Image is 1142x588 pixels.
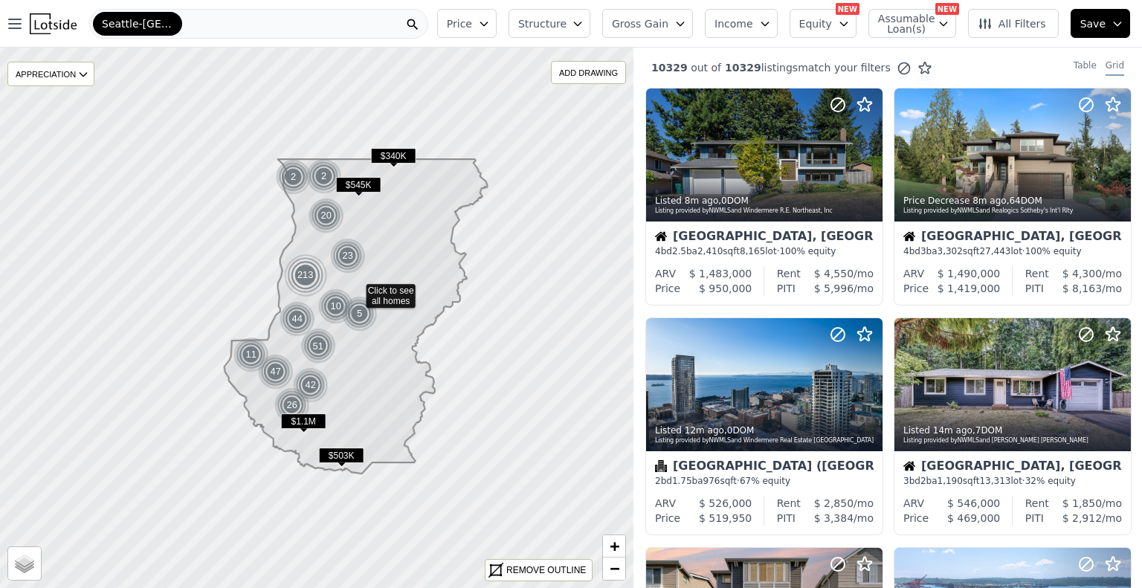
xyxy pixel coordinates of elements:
span: Income [714,16,753,31]
a: Zoom out [603,558,625,580]
div: /mo [801,496,874,511]
div: Listed , 0 DOM [655,195,875,207]
time: 2025-09-19 16:51 [685,425,724,436]
div: Rent [1025,266,1049,281]
span: All Filters [978,16,1046,31]
span: $340K [371,148,416,164]
img: House [655,230,667,242]
div: 11 [233,337,269,372]
span: $ 950,000 [699,282,752,294]
div: 2 bd 1.75 ba sqft · 67% equity [655,475,874,487]
div: /mo [1049,266,1122,281]
div: 4 bd 3 ba sqft lot · 100% equity [903,245,1122,257]
div: Listing provided by NWMLS and Realogics Sotheby's Int'l Rlty [903,207,1123,216]
div: Price Decrease , 64 DOM [903,195,1123,207]
div: Rent [1025,496,1049,511]
span: $ 4,300 [1062,268,1102,280]
div: Listing provided by NWMLS and Windermere R.E. Northeast, Inc [655,207,875,216]
div: /mo [796,281,874,296]
div: Price [655,511,680,526]
span: $ 526,000 [699,497,752,509]
div: ARV [655,266,676,281]
div: 5 [342,296,378,332]
img: g1.png [330,238,367,274]
time: 2025-09-19 16:54 [972,196,1006,206]
span: 976 [703,476,720,486]
span: $545K [336,177,381,193]
div: $340K [371,148,416,169]
div: $1.1M [281,413,326,435]
span: Structure [518,16,566,31]
div: $545K [336,177,381,198]
div: /mo [1044,511,1122,526]
span: $ 2,850 [814,497,854,509]
img: g2.png [299,327,338,365]
a: Price Decrease 8m ago,64DOMListing provided byNWMLSand Realogics Sotheby's Int'l RltyHouse[GEOGRA... [894,88,1130,306]
div: Rent [777,266,801,281]
img: g1.png [306,158,343,194]
span: Gross Gain [612,16,668,31]
div: Listed , 0 DOM [655,424,875,436]
div: /mo [801,266,874,281]
span: $ 1,483,000 [689,268,752,280]
span: $ 4,550 [814,268,854,280]
div: Listing provided by NWMLS and [PERSON_NAME] [PERSON_NAME] [903,436,1123,445]
div: NEW [935,3,959,15]
div: 26 [274,387,310,423]
span: $ 5,996 [814,282,854,294]
div: [GEOGRAPHIC_DATA], [GEOGRAPHIC_DATA] [903,460,1122,475]
div: 42 [293,367,329,403]
div: Grid [1106,59,1124,76]
div: $503K [319,448,364,469]
div: PITI [1025,511,1044,526]
img: g1.png [233,337,270,372]
div: /mo [796,511,874,526]
span: Price [447,16,472,31]
img: g1.png [280,301,316,337]
div: 10 [318,288,354,324]
span: 1,190 [938,476,963,486]
span: $ 1,490,000 [938,268,1001,280]
div: Table [1074,59,1097,76]
div: 51 [299,327,337,365]
div: ARV [903,266,924,281]
div: Price [903,511,929,526]
div: [GEOGRAPHIC_DATA], [GEOGRAPHIC_DATA] [655,230,874,245]
span: $ 1,850 [1062,497,1102,509]
div: PITI [1025,281,1044,296]
button: Income [705,9,778,38]
button: Save [1071,9,1130,38]
span: 13,313 [979,476,1010,486]
button: Assumable Loan(s) [868,9,956,38]
div: PITI [777,511,796,526]
span: $503K [319,448,364,463]
div: 3 bd 2 ba sqft lot · 32% equity [903,475,1122,487]
div: 213 [283,253,328,297]
div: /mo [1049,496,1122,511]
img: House [903,460,915,472]
img: g1.png [342,296,378,332]
div: NEW [836,3,859,15]
div: out of listings [633,60,932,76]
div: /mo [1044,281,1122,296]
img: Lotside [30,13,77,34]
span: $1.1M [281,413,326,429]
button: Equity [790,9,856,38]
span: $ 2,912 [1062,512,1102,524]
div: Price [655,281,680,296]
div: 23 [330,238,366,274]
span: $ 519,950 [699,512,752,524]
a: Listed 12m ago,0DOMListing provided byNWMLSand Windermere Real Estate [GEOGRAPHIC_DATA]Condominiu... [645,317,882,535]
img: g1.png [276,159,312,195]
a: Listed 8m ago,0DOMListing provided byNWMLSand Windermere R.E. Northeast, IncHouse[GEOGRAPHIC_DATA... [645,88,882,306]
span: $ 469,000 [947,512,1000,524]
span: Save [1080,16,1106,31]
div: ARV [903,496,924,511]
span: − [610,559,619,578]
button: Gross Gain [602,9,693,38]
span: Equity [799,16,832,31]
span: 10329 [721,62,761,74]
button: Price [437,9,497,38]
span: 2,410 [697,246,723,256]
div: ADD DRAWING [552,62,625,83]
